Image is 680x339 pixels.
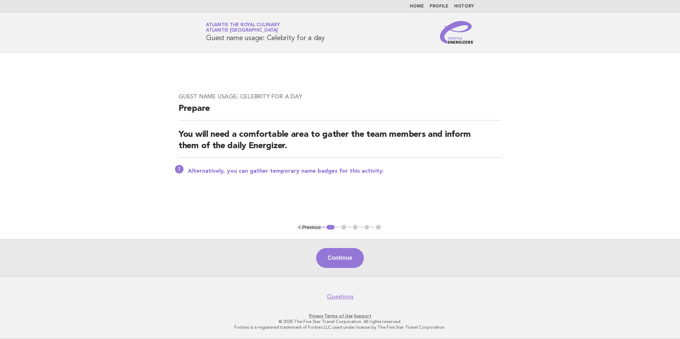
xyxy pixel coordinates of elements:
button: < Previous [298,225,320,230]
span: Atlantis [GEOGRAPHIC_DATA] [206,28,278,33]
h3: Guest name usage: Celebrity for a day [179,93,501,100]
p: · · [122,313,558,319]
a: Terms of Use [324,313,353,318]
h1: Guest name usage: Celebrity for a day [206,23,325,42]
h2: You will need a comfortable area to gather the team members and inform them of the daily Energizer. [179,129,501,158]
img: Service Energizers [440,21,474,44]
a: Privacy [309,313,323,318]
a: Questions [327,293,354,300]
button: Continue [316,248,363,268]
button: 1 [325,224,336,231]
a: History [454,4,474,9]
a: Profile [430,4,448,9]
a: Support [354,313,371,318]
h2: Prepare [179,103,501,120]
p: Alternatively, you can gather temporary name badges for this activity. [188,168,501,175]
a: Atlantis the Royal CulinaryAtlantis [GEOGRAPHIC_DATA] [206,23,280,33]
p: Forbes is a registered trademark of Forbes LLC used under license by The Five Star Travel Corpora... [122,324,558,330]
p: © 2025 The Five Star Travel Corporation. All rights reserved. [122,319,558,324]
a: Home [410,4,424,9]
